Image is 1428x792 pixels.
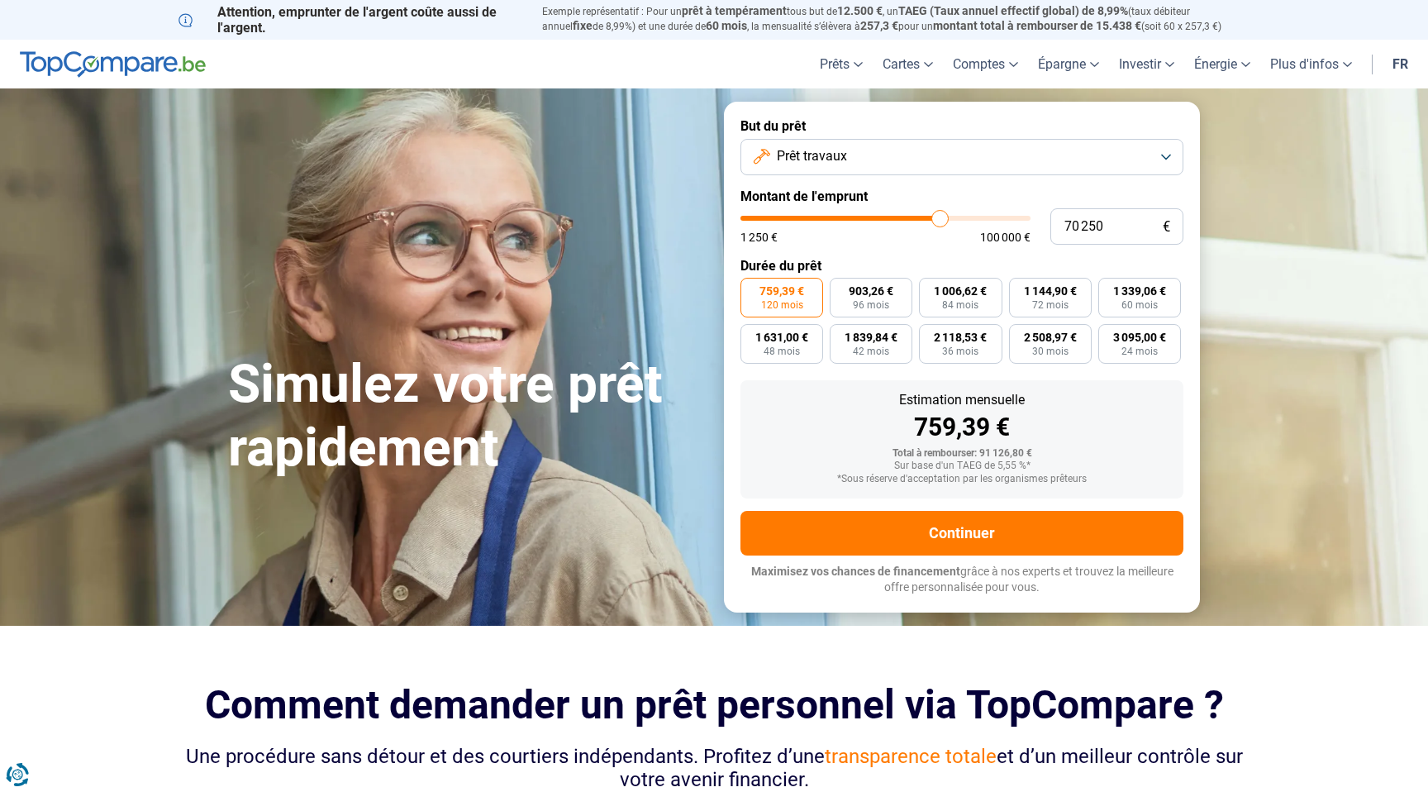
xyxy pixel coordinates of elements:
span: 903,26 € [849,285,893,297]
span: 100 000 € [980,231,1031,243]
span: montant total à rembourser de 15.438 € [933,19,1141,32]
div: 759,39 € [754,415,1170,440]
span: transparence totale [825,745,997,768]
span: 24 mois [1121,346,1158,356]
span: TAEG (Taux annuel effectif global) de 8,99% [898,4,1128,17]
span: 60 mois [1121,300,1158,310]
span: 120 mois [761,300,803,310]
span: 1 250 € [740,231,778,243]
h2: Comment demander un prêt personnel via TopCompare ? [178,682,1249,728]
a: fr [1383,40,1418,88]
div: Total à rembourser: 91 126,80 € [754,448,1170,460]
p: grâce à nos experts et trouvez la meilleure offre personnalisée pour vous. [740,564,1183,596]
a: Plus d'infos [1260,40,1362,88]
span: 42 mois [853,346,889,356]
span: 1 631,00 € [755,332,808,343]
span: 1 144,90 € [1024,285,1077,297]
span: 30 mois [1032,346,1069,356]
img: TopCompare [20,51,206,78]
span: 2 118,53 € [934,332,987,343]
a: Cartes [873,40,943,88]
p: Exemple représentatif : Pour un tous but de , un (taux débiteur annuel de 8,99%) et une durée de ... [542,4,1249,34]
span: 96 mois [853,300,889,310]
div: *Sous réserve d'acceptation par les organismes prêteurs [754,474,1170,485]
a: Énergie [1184,40,1260,88]
span: fixe [573,19,593,32]
p: Attention, emprunter de l'argent coûte aussi de l'argent. [178,4,522,36]
h1: Simulez votre prêt rapidement [228,353,704,480]
span: 36 mois [942,346,978,356]
span: prêt à tempérament [682,4,787,17]
span: 1 839,84 € [845,332,897,343]
label: Montant de l'emprunt [740,188,1183,204]
a: Prêts [810,40,873,88]
span: 72 mois [1032,300,1069,310]
span: 1 006,62 € [934,285,987,297]
div: Estimation mensuelle [754,394,1170,407]
label: But du prêt [740,118,1183,134]
span: € [1163,220,1170,234]
span: 257,3 € [860,19,898,32]
div: Sur base d'un TAEG de 5,55 %* [754,460,1170,472]
button: Prêt travaux [740,139,1183,175]
a: Épargne [1028,40,1109,88]
span: 2 508,97 € [1024,332,1077,343]
button: Continuer [740,511,1183,556]
a: Comptes [943,40,1028,88]
span: 84 mois [942,300,978,310]
span: 12.500 € [837,4,883,17]
span: 1 339,06 € [1113,285,1166,297]
span: Maximisez vos chances de financement [751,565,960,578]
a: Investir [1109,40,1184,88]
span: 3 095,00 € [1113,332,1166,343]
span: 48 mois [764,346,800,356]
span: 60 mois [706,19,747,32]
span: Prêt travaux [777,147,847,165]
label: Durée du prêt [740,258,1183,274]
span: 759,39 € [759,285,804,297]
